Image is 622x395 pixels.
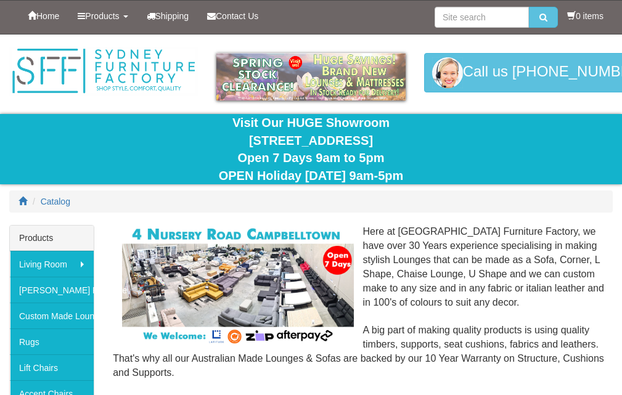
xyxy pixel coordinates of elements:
a: Products [68,1,137,31]
img: spring-sale.gif [216,53,405,100]
img: Sydney Furniture Factory [9,47,198,96]
a: Living Room [10,251,94,277]
span: Products [85,11,119,21]
a: Home [18,1,68,31]
img: Corner Modular Lounges [122,225,353,345]
span: Home [36,11,59,21]
a: Shipping [137,1,198,31]
div: Visit Our HUGE Showroom [STREET_ADDRESS] Open 7 Days 9am to 5pm OPEN Holiday [DATE] 9am-5pm [9,114,613,184]
a: Contact Us [198,1,268,31]
li: 0 items [567,10,604,22]
input: Site search [435,7,529,28]
span: Shipping [155,11,189,21]
a: Lift Chairs [10,354,94,380]
span: Contact Us [216,11,258,21]
a: Rugs [10,328,94,354]
div: Products [10,226,94,251]
a: [PERSON_NAME] Furniture [10,277,94,303]
a: Custom Made Lounges [10,303,94,328]
a: Catalog [41,197,70,206]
